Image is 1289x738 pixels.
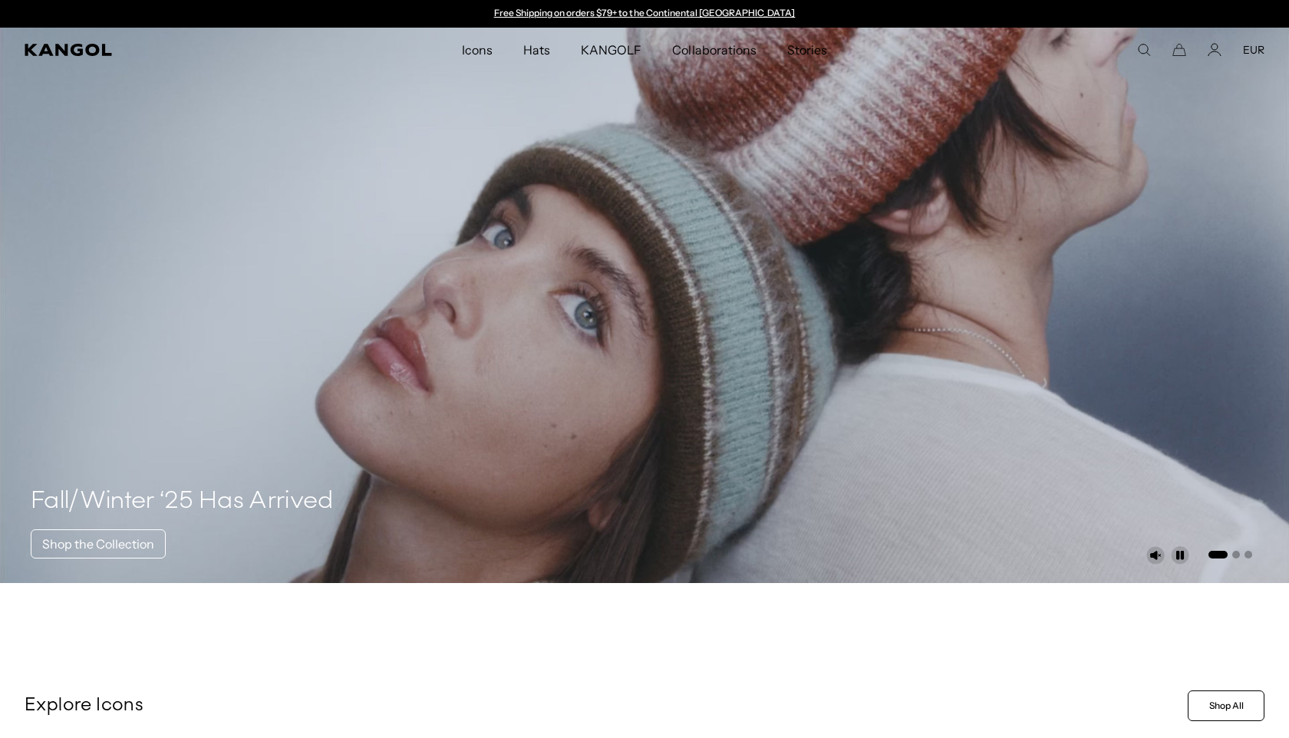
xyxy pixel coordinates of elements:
a: Hats [508,28,565,72]
div: 1 of 2 [486,8,803,20]
a: Shop All [1188,690,1264,721]
ul: Select a slide to show [1207,548,1252,560]
a: Account [1208,43,1221,57]
button: Go to slide 3 [1244,551,1252,558]
button: Go to slide 1 [1208,551,1228,558]
a: Stories [772,28,842,72]
button: Pause [1171,546,1189,565]
h4: Fall/Winter ‘25 Has Arrived [31,486,334,517]
button: Cart [1172,43,1186,57]
span: KANGOLF [581,28,641,72]
a: Collaborations [657,28,771,72]
button: EUR [1243,43,1264,57]
span: Icons [462,28,493,72]
a: Kangol [25,44,306,56]
span: Stories [787,28,827,72]
button: Unmute [1146,546,1165,565]
p: Explore Icons [25,694,1182,717]
div: Announcement [486,8,803,20]
a: Shop the Collection [31,529,166,558]
a: KANGOLF [565,28,657,72]
summary: Search here [1137,43,1151,57]
a: Icons [447,28,508,72]
slideshow-component: Announcement bar [486,8,803,20]
button: Go to slide 2 [1232,551,1240,558]
a: Free Shipping on orders $79+ to the Continental [GEOGRAPHIC_DATA] [494,7,796,18]
span: Hats [523,28,550,72]
span: Collaborations [672,28,756,72]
